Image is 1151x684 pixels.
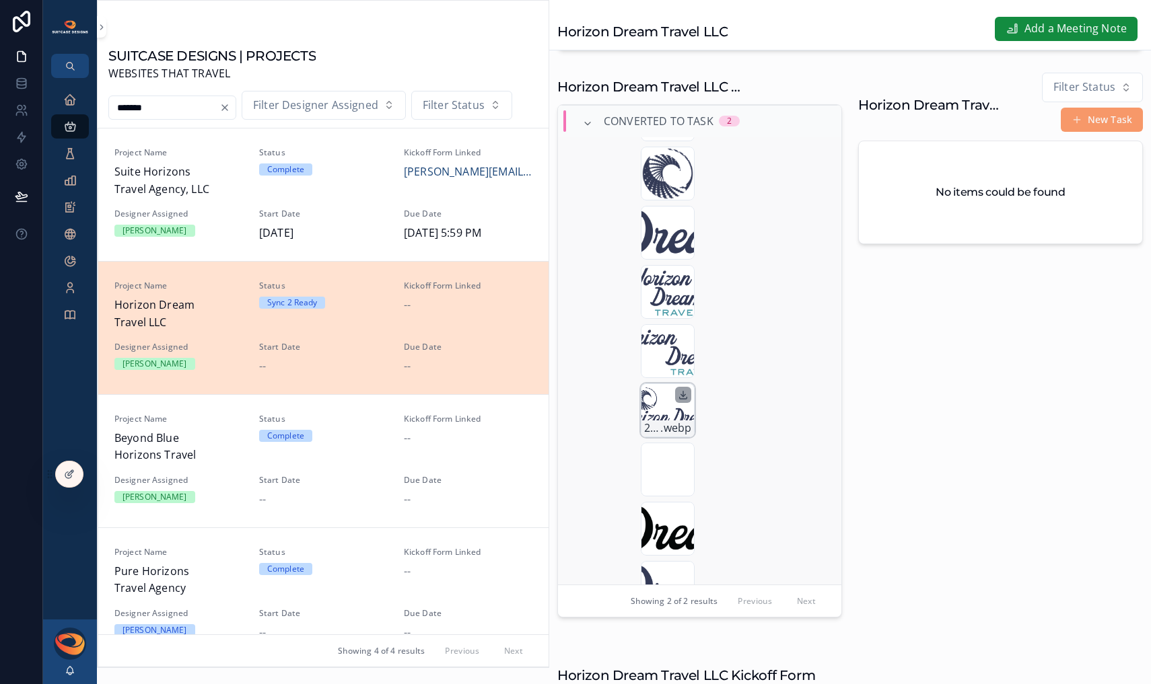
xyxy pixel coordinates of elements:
[98,261,549,394] a: Project NameHorizon Dream Travel LLCStatusSync 2 ReadyKickoff Form Linked--Designer Assigned[PERS...
[259,358,266,375] span: --
[858,96,1002,114] h1: Horizon Dream Travel LLC Tasks
[259,608,388,619] span: Start Date
[995,17,1138,41] button: Add a Meeting Note
[114,547,243,558] span: Project Name
[411,91,512,120] button: Select Button
[114,608,243,619] span: Designer Assigned
[98,128,549,261] a: Project NameSuite Horizons Travel Agency, LLCStatusCompleteKickoff Form Linked[PERSON_NAME][EMAIL...
[259,342,388,352] span: Start Date
[242,91,406,120] button: Select Button
[259,225,388,242] span: [DATE]
[259,624,266,642] span: --
[98,394,549,527] a: Project NameBeyond Blue Horizons TravelStatusCompleteKickoff Form Linked--Designer Assigned[PERSO...
[404,430,411,447] span: --
[936,184,1066,200] h2: No items could be found
[404,547,532,558] span: Kickoff Form Linked
[114,414,243,424] span: Project Name
[114,280,243,291] span: Project Name
[557,77,741,96] h1: Horizon Dream Travel LLC Work Requests
[259,475,388,486] span: Start Date
[1061,108,1143,132] button: New Task
[404,358,411,375] span: --
[123,225,187,237] div: [PERSON_NAME]
[267,563,304,575] div: Complete
[114,163,243,198] span: Suite Horizons Travel Agency, LLC
[267,297,317,309] div: Sync 2 Ready
[123,491,187,503] div: [PERSON_NAME]
[404,297,411,314] span: --
[259,491,266,508] span: --
[114,563,243,597] span: Pure Horizons Travel Agency
[1042,73,1143,102] button: Select Button
[114,208,243,219] span: Designer Assigned
[404,163,532,181] a: [PERSON_NAME][EMAIL_ADDRESS][DOMAIN_NAME]
[259,414,388,424] span: Status
[43,78,97,344] div: scrollable content
[404,147,532,158] span: Kickoff Form Linked
[114,147,243,158] span: Project Name
[404,414,532,424] span: Kickoff Form Linked
[123,358,187,370] div: [PERSON_NAME]
[114,297,243,331] span: Horizon Dream Travel LLC
[267,163,304,176] div: Complete
[259,147,388,158] span: Status
[644,420,660,437] span: 2025-Logo_Primary
[404,475,532,486] span: Due Date
[108,65,316,83] span: WEBSITES THAT TRAVEL
[404,624,411,642] span: --
[631,595,718,606] span: Showing 2 of 2 results
[660,420,691,437] span: .webp
[108,46,316,65] h1: SUITCASE DESIGNS | PROJECTS
[404,225,532,242] span: [DATE] 5:59 PM
[404,491,411,508] span: --
[404,563,411,580] span: --
[727,116,732,126] div: 2
[404,342,532,352] span: Due Date
[1053,79,1115,96] span: Filter Status
[51,20,89,34] img: App logo
[604,113,713,130] span: Converted to Task
[259,280,388,291] span: Status
[114,342,243,352] span: Designer Assigned
[1024,20,1127,38] span: Add a Meeting Note
[423,97,485,114] span: Filter Status
[404,608,532,619] span: Due Date
[253,97,378,114] span: Filter Designer Assigned
[267,430,304,442] div: Complete
[114,430,243,464] span: Beyond Blue Horizons Travel
[557,22,728,41] h1: Horizon Dream Travel LLC
[404,280,532,291] span: Kickoff Form Linked
[338,646,425,656] span: Showing 4 of 4 results
[259,547,388,558] span: Status
[98,527,549,660] a: Project NamePure Horizons Travel AgencyStatusCompleteKickoff Form Linked--Designer Assigned[PERSO...
[219,102,236,113] button: Clear
[259,208,388,219] span: Start Date
[404,208,532,219] span: Due Date
[114,475,243,486] span: Designer Assigned
[123,624,187,636] div: [PERSON_NAME]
